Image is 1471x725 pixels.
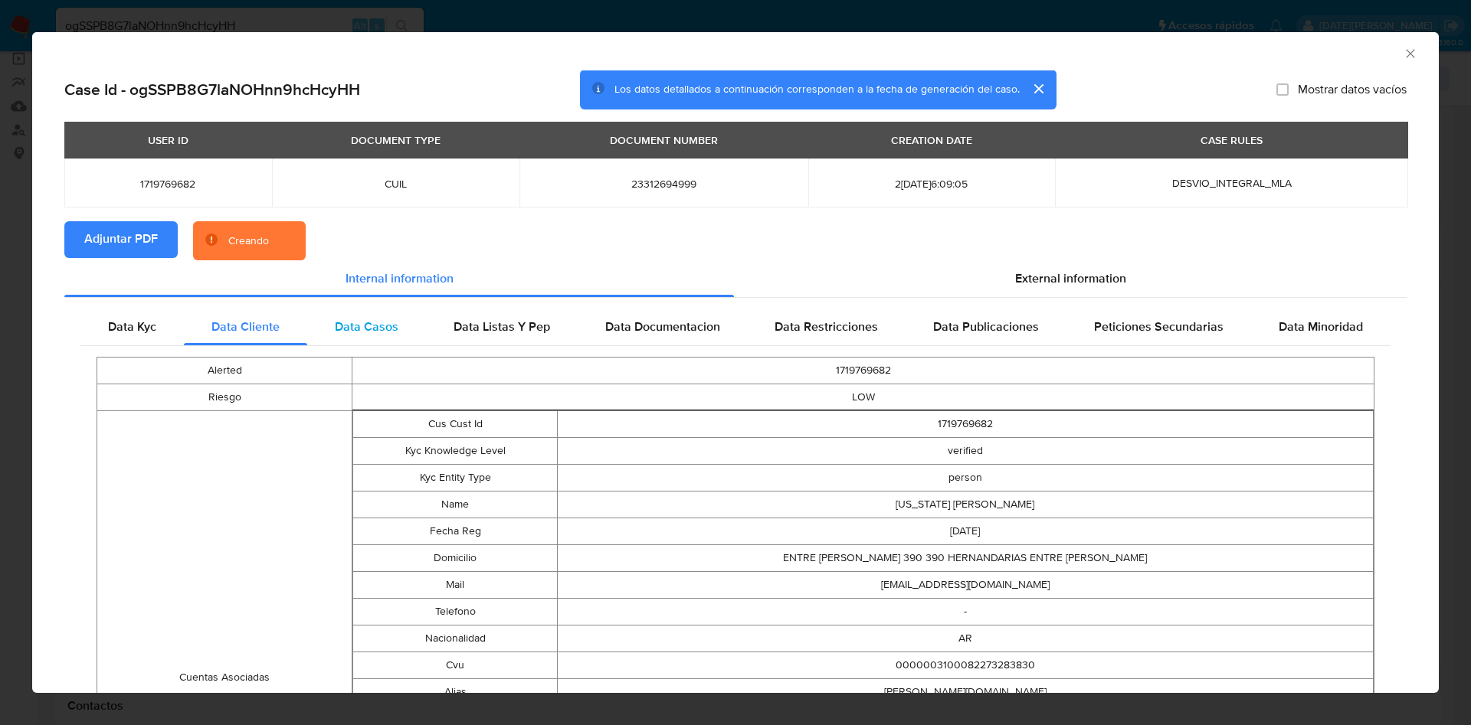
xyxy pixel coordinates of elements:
span: Data Minoridad [1279,318,1363,335]
td: Kyc Knowledge Level [353,438,557,465]
td: [US_STATE] [PERSON_NAME] [557,491,1373,518]
span: DESVIO_INTEGRAL_MLA [1172,175,1292,191]
div: Detailed internal info [80,309,1391,345]
td: Cvu [353,652,557,679]
div: CREATION DATE [882,127,981,153]
td: Mail [353,572,557,599]
td: Telefono [353,599,557,625]
td: ENTRE [PERSON_NAME] 390 390 HERNANDARIAS ENTRE [PERSON_NAME] [557,545,1373,572]
span: Mostrar datos vacíos [1298,82,1407,97]
span: Data Publicaciones [933,318,1039,335]
span: Data Restricciones [775,318,878,335]
td: [EMAIL_ADDRESS][DOMAIN_NAME] [557,572,1373,599]
td: person [557,465,1373,491]
td: 0000003100082273283830 [557,652,1373,679]
button: cerrar [1020,70,1057,107]
td: AR [557,625,1373,652]
span: Los datos detallados a continuación corresponden a la fecha de generación del caso. [614,82,1020,97]
td: [PERSON_NAME][DOMAIN_NAME] [557,679,1373,706]
td: Nacionalidad [353,625,557,652]
span: Adjuntar PDF [84,223,158,256]
td: Riesgo [97,384,352,411]
td: LOW [352,384,1374,411]
div: Creando [228,234,269,249]
td: Fecha Reg [353,518,557,545]
span: Data Documentacion [605,318,720,335]
span: Peticiones Secundarias [1094,318,1224,335]
td: [DATE] [557,518,1373,545]
span: 23312694999 [538,177,790,191]
td: - [557,599,1373,625]
div: Detailed info [64,260,1407,297]
span: Data Cliente [211,318,280,335]
span: 1719769682 [83,177,254,191]
td: 1719769682 [557,411,1373,438]
td: Name [353,491,557,518]
td: 1719769682 [352,358,1374,384]
td: Alerted [97,358,352,384]
div: USER ID [139,127,198,153]
div: CASE RULES [1191,127,1272,153]
span: Internal information [346,269,454,287]
h2: Case Id - ogSSPB8G7laNOHnn9hcHcyHH [64,80,360,100]
span: Data Kyc [108,318,156,335]
input: Mostrar datos vacíos [1276,83,1289,96]
div: closure-recommendation-modal [32,32,1439,693]
span: 2[DATE]6:09:05 [827,177,1037,191]
span: Data Casos [335,318,398,335]
button: Cerrar ventana [1403,46,1417,60]
div: DOCUMENT TYPE [342,127,450,153]
span: External information [1015,269,1126,287]
td: Domicilio [353,545,557,572]
td: Kyc Entity Type [353,465,557,491]
td: Alias [353,679,557,706]
div: DOCUMENT NUMBER [601,127,727,153]
span: CUIL [290,177,501,191]
td: Cus Cust Id [353,411,557,438]
td: verified [557,438,1373,465]
span: Data Listas Y Pep [454,318,550,335]
button: Adjuntar PDF [64,221,178,258]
